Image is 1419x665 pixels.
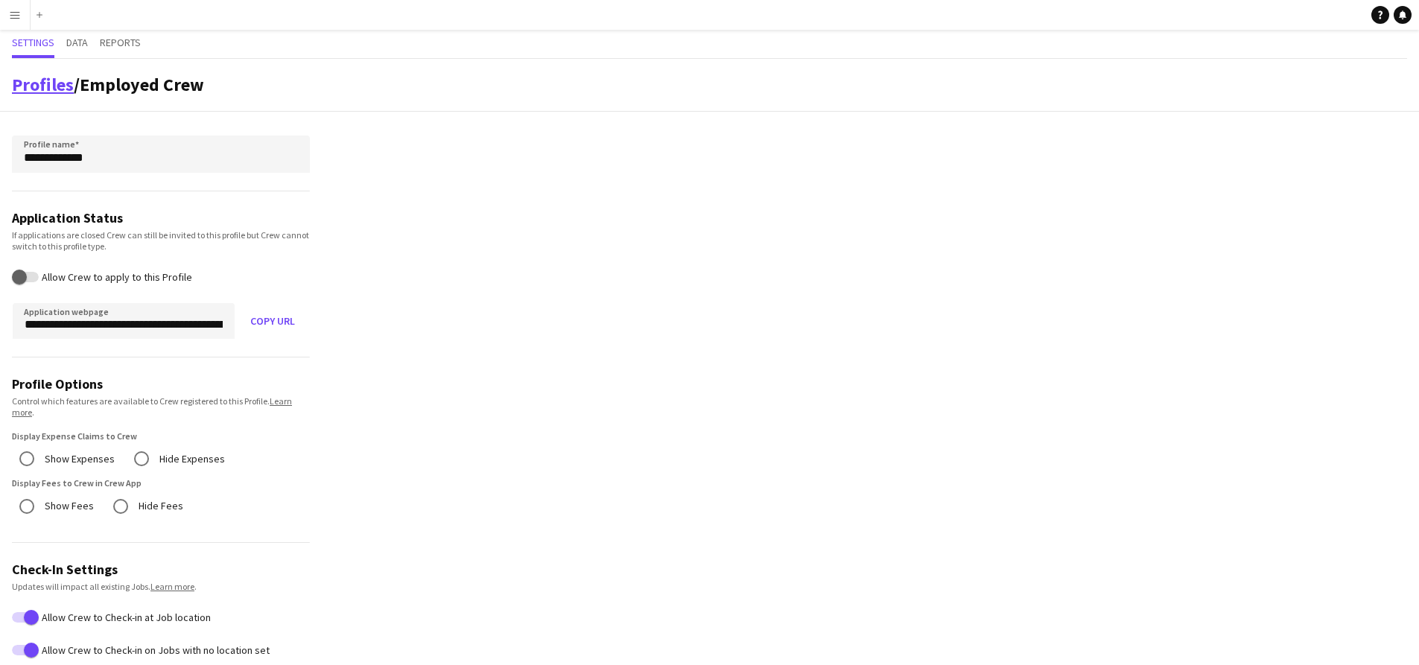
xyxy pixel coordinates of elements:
[12,581,310,592] div: Updates will impact all existing Jobs. .
[12,73,74,96] a: Profiles
[12,395,310,418] div: Control which features are available to Crew registered to this Profile. .
[12,229,310,252] div: If applications are closed Crew can still be invited to this profile but Crew cannot switch to th...
[12,74,204,96] h1: /
[39,644,270,656] label: Allow Crew to Check-in on Jobs with no location set
[100,37,141,48] span: Reports
[12,477,310,490] label: Display Fees to Crew in Crew App
[12,395,292,418] a: Learn more
[12,430,310,443] label: Display Expense Claims to Crew
[150,581,194,592] a: Learn more
[39,271,192,283] label: Allow Crew to apply to this Profile
[42,448,115,471] label: Show Expenses
[235,303,310,339] button: Copy URL
[136,494,183,518] label: Hide Fees
[42,494,94,518] label: Show Fees
[80,73,204,96] span: Employed Crew
[12,37,54,48] span: Settings
[39,611,211,623] label: Allow Crew to Check-in at Job location
[12,209,310,226] h3: Application Status
[66,37,88,48] span: Data
[12,375,310,392] h3: Profile Options
[156,448,225,471] label: Hide Expenses
[12,561,310,578] h3: Check-In Settings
